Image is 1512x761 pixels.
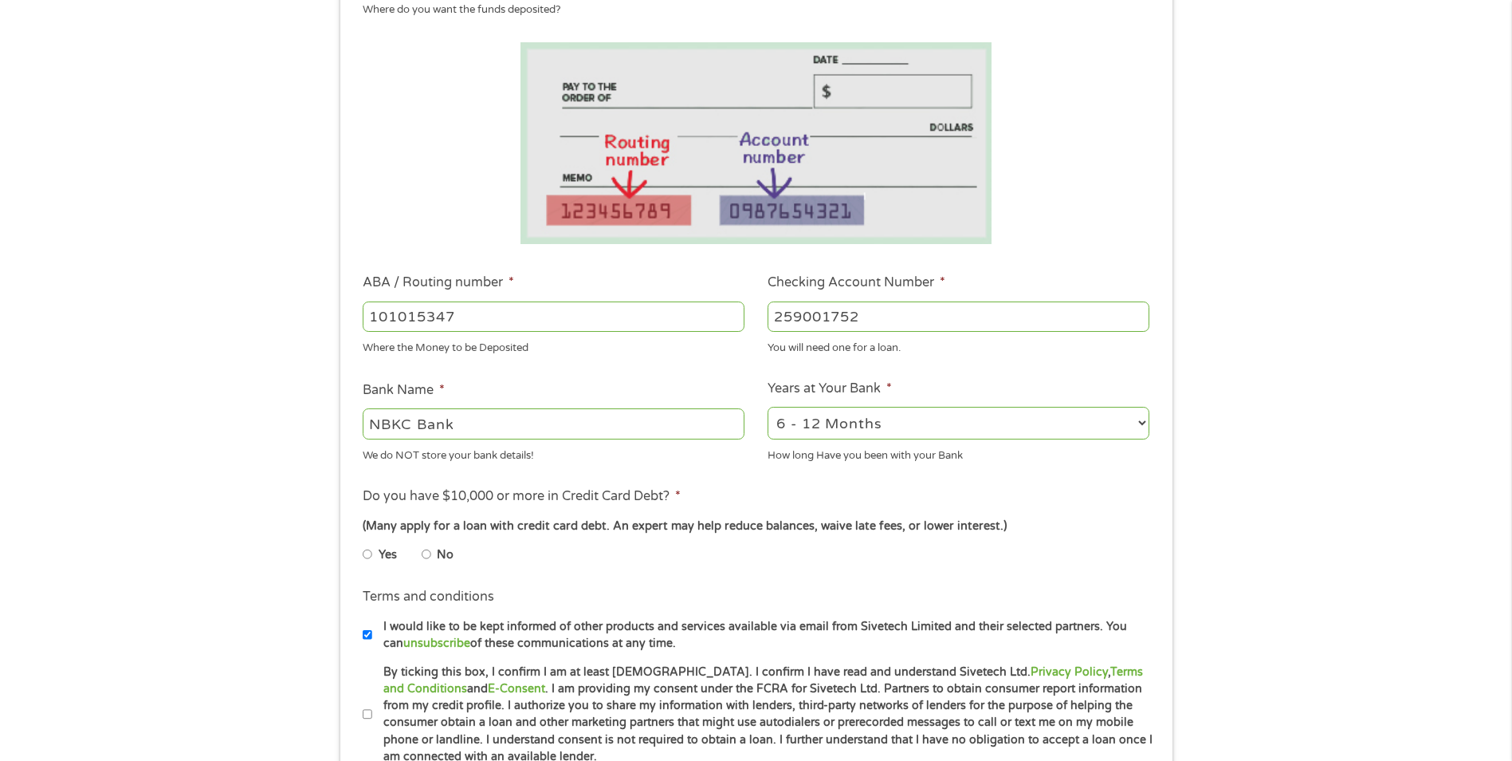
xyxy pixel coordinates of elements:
img: Routing number location [520,42,992,244]
div: Where do you want the funds deposited? [363,2,1137,18]
label: Yes [379,546,397,564]
a: E-Consent [488,682,545,696]
a: Privacy Policy [1031,665,1108,679]
label: Bank Name [363,382,445,399]
a: unsubscribe [403,637,470,650]
label: No [437,546,454,564]
label: ABA / Routing number [363,274,514,291]
div: We do NOT store your bank details! [363,442,744,463]
input: 263177916 [363,302,744,332]
label: Do you have $10,000 or more in Credit Card Debt? [363,488,681,505]
label: I would like to be kept informed of other products and services available via email from Sivetech... [372,618,1154,653]
label: Years at Your Bank [768,380,892,397]
a: Terms and Conditions [383,665,1143,696]
div: (Many apply for a loan with credit card debt. An expert may help reduce balances, waive late fees... [363,518,1149,535]
input: 345634636 [768,302,1149,332]
div: You will need one for a loan. [768,335,1149,357]
label: Checking Account Number [768,274,945,291]
div: How long Have you been with your Bank [768,442,1149,463]
label: Terms and conditions [363,589,494,605]
div: Where the Money to be Deposited [363,335,744,357]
